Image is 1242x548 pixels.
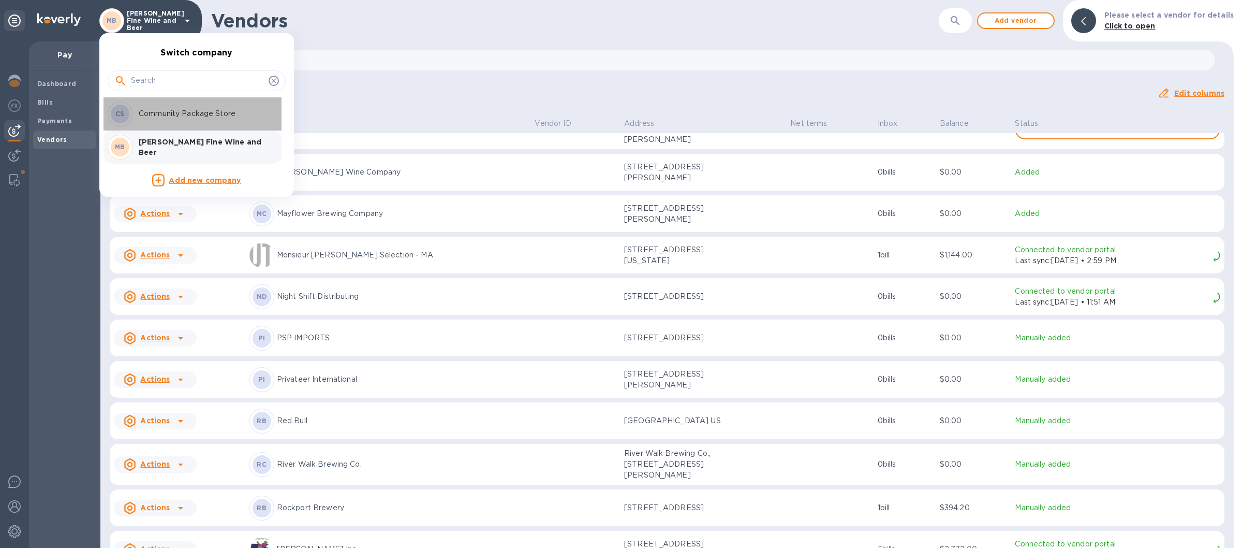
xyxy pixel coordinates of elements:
[169,175,241,186] p: Add new company
[139,108,269,119] p: Community Package Store
[139,137,269,157] p: [PERSON_NAME] Fine Wine and Beer
[115,143,125,151] b: MB
[115,110,125,118] b: CS
[131,73,264,89] input: Search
